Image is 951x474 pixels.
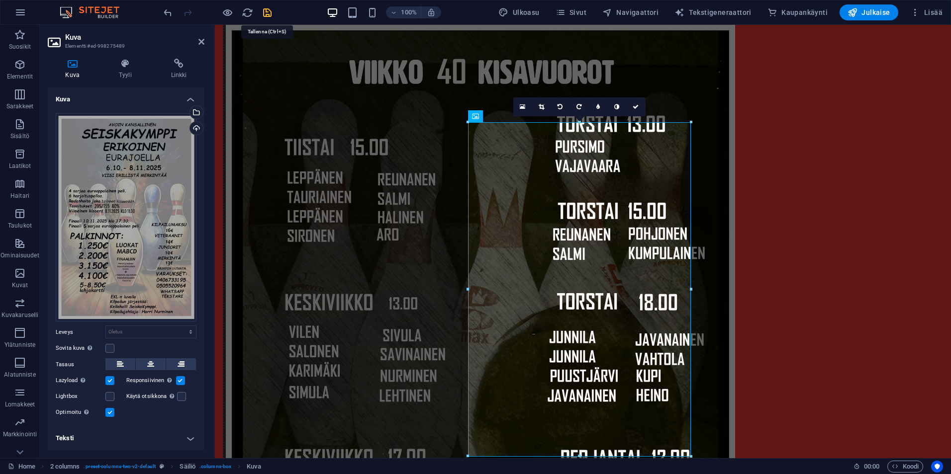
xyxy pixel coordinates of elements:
div: KISA2-hrEOvkKMvKu_bPJTQC_68Q.jpg [56,113,196,322]
p: Sisältö [10,132,29,140]
i: Koon muuttuessa säädä zoomaustaso automaattisesti sopimaan valittuun laitteeseen. [427,8,436,17]
p: Kuvat [12,281,28,289]
a: Sumenna [589,97,608,116]
div: Ulkoasu (Ctrl+Alt+Y) [494,4,543,20]
span: . columns-box [199,461,231,473]
button: Ulkoasu [494,4,543,20]
span: Julkaise [848,7,890,17]
button: Kaupankäynti [763,4,832,20]
p: Taulukot [8,222,32,230]
label: Leveys [56,329,105,335]
i: Kumoa: Muuta kuvaa (Ctrl+Z) [162,7,174,18]
p: Laatikot [9,162,31,170]
h2: Kuva [65,33,204,42]
button: Julkaise [840,4,898,20]
h6: 100% [401,6,417,18]
button: Tekstigeneraattori [670,4,756,20]
p: Haitari [10,192,29,200]
span: Navigaattori [602,7,659,17]
h4: Linkki [153,59,204,79]
p: Kuvakaruselli [1,311,38,319]
img: Editor Logo [57,6,132,18]
button: Lisää [906,4,947,20]
span: Napsauta valitaksesi. Kaksoisnapsauta muokataksesi [247,461,261,473]
button: Sivut [552,4,590,20]
nav: breadcrumb [50,461,261,473]
label: Tasaus [56,359,105,371]
i: Tämä elementti on mukautettava esiasetus [160,464,164,469]
button: reload [241,6,253,18]
span: Kaupankäynti [767,7,828,17]
button: Usercentrics [931,461,943,473]
button: save [261,6,273,18]
a: Harmaasävy [608,97,627,116]
a: Rajaus-tila [532,97,551,116]
h4: Tyyli [101,59,154,79]
h4: Kuva [48,87,204,105]
span: Tekstigeneraattori [674,7,752,17]
label: Optimoitu [56,406,105,418]
a: Kierrä vasemmalle 90° [551,97,570,116]
a: Vahvista ( Ctrl ⏎ ) [627,97,646,116]
i: Lataa sivu uudelleen [242,7,253,18]
h6: Istunnon aika [854,461,880,473]
span: : [871,463,872,470]
label: Lightbox [56,391,105,402]
p: Elementit [7,73,33,80]
span: Ulkoasu [498,7,539,17]
span: Koodi [892,461,919,473]
label: Responsiivinen [126,375,176,387]
a: Valitse tiedostot tiedostonhallinnasta, kuvapankista tai lataa tiedosto(ja) [513,97,532,116]
p: Suosikit [9,43,31,51]
a: Kierrä oikealle 90° [570,97,589,116]
p: Lomakkeet [5,400,35,408]
button: Napsauta tästä poistuaksesi esikatselutilasta ja jatkaaksesi muokkaamista [221,6,233,18]
button: 100% [386,6,421,18]
span: Lisää [910,7,943,17]
span: Napsauta valitaksesi. Kaksoisnapsauta muokataksesi [50,461,80,473]
h3: Elementti #ed-998275489 [65,42,185,51]
span: Sivut [556,7,586,17]
button: Koodi [887,461,923,473]
span: Napsauta valitaksesi. Kaksoisnapsauta muokataksesi [180,461,195,473]
h4: Kuva [48,59,101,79]
label: Lazyload [56,375,105,387]
button: undo [162,6,174,18]
span: . preset-columns-two-v2-default [84,461,156,473]
p: Sarakkeet [6,102,33,110]
h4: Teksti [48,426,204,450]
label: Käytä otsikkona [126,391,177,402]
p: Ominaisuudet [0,251,39,259]
p: Markkinointi [3,430,37,438]
span: 00 00 [864,461,879,473]
p: Alatunniste [4,371,35,379]
label: Sovita kuva [56,342,105,354]
button: Navigaattori [598,4,663,20]
p: Ylätunniste [4,341,35,349]
a: Napsauta peruuttaaksesi valinnan. Kaksoisnapsauta avataksesi Sivut [8,461,35,473]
